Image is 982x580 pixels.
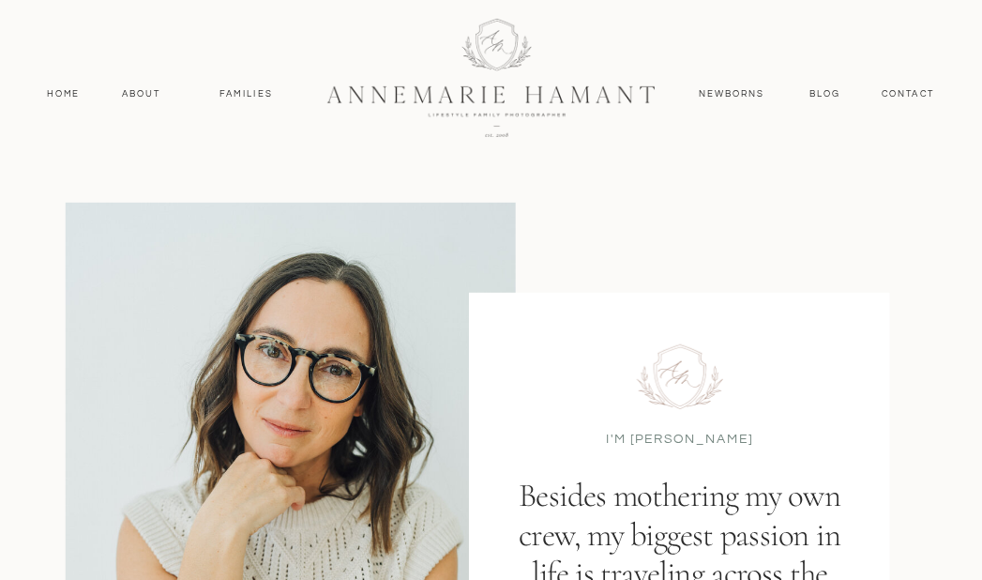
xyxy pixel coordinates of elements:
[209,86,283,101] a: Families
[806,86,844,101] a: Blog
[39,86,87,101] a: Home
[872,86,944,101] a: contact
[118,86,166,101] a: About
[606,430,754,446] p: I'M [PERSON_NAME]
[692,86,771,101] a: Newborns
